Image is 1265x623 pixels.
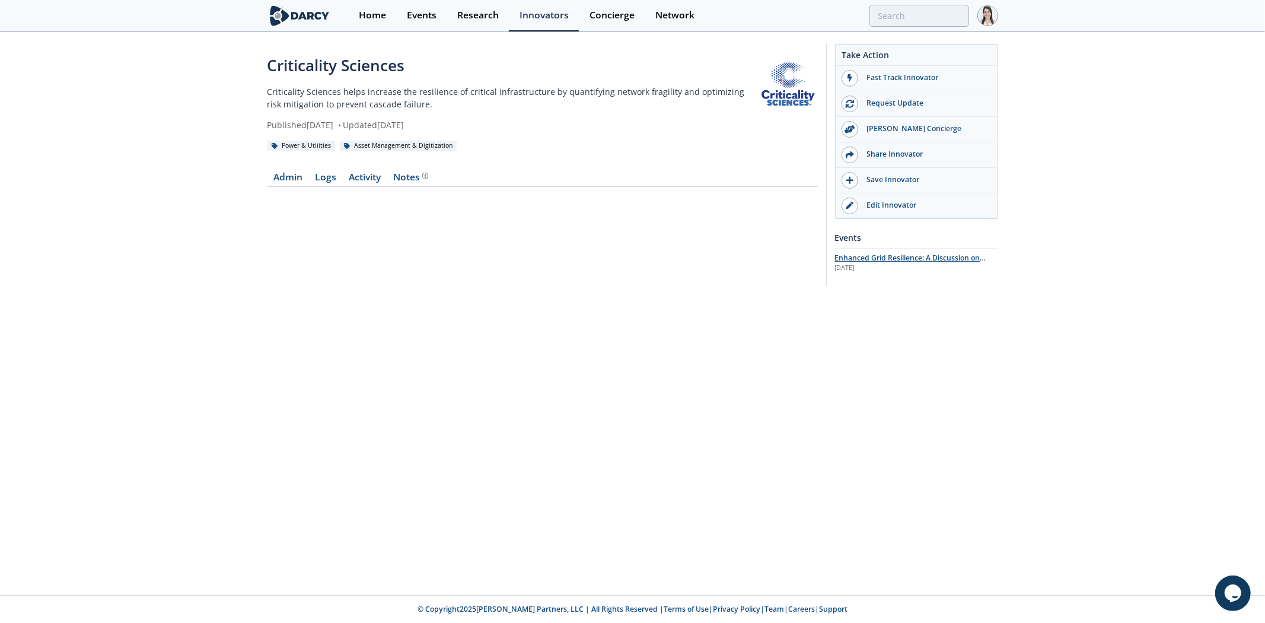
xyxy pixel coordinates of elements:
div: Events [835,227,998,248]
div: Published [DATE] Updated [DATE] [267,119,759,131]
div: Criticality Sciences [267,54,759,77]
div: Notes [393,173,428,182]
a: Activity [343,173,387,187]
a: Team [764,604,784,614]
div: Innovators [520,11,569,20]
a: Admin [267,173,309,187]
span: Enhanced Grid Resilience: A Discussion on Climate Science & Risk Modeling [835,253,986,274]
div: Concierge [590,11,635,20]
input: Advanced Search [869,5,969,27]
iframe: chat widget [1215,576,1253,611]
a: Notes [387,173,435,187]
span: • [336,119,343,131]
a: Support [819,604,847,614]
div: Fast Track Innovator [858,72,991,83]
a: Logs [309,173,343,187]
button: Save Innovator [836,168,998,193]
div: [DATE] [835,263,998,273]
div: Research [457,11,499,20]
img: information.svg [422,173,429,179]
a: Edit Innovator [836,193,998,218]
div: Events [407,11,436,20]
div: Edit Innovator [858,200,991,211]
img: logo-wide.svg [267,5,332,26]
div: Request Update [858,98,991,109]
div: Take Action [836,49,998,66]
div: Home [359,11,386,20]
p: © Copyright 2025 [PERSON_NAME] Partners, LLC | All Rights Reserved | | | | | [194,604,1072,615]
p: Criticality Sciences helps increase the resilience of critical infrastructure by quantifying netw... [267,85,759,110]
div: Power & Utilities [267,141,336,151]
div: Network [655,11,694,20]
div: Share Innovator [858,149,991,160]
a: Privacy Policy [713,604,760,614]
div: Save Innovator [858,174,991,185]
img: Profile [977,5,998,26]
div: [PERSON_NAME] Concierge [858,123,991,134]
a: Terms of Use [664,604,709,614]
a: Careers [788,604,815,614]
a: Enhanced Grid Resilience: A Discussion on Climate Science & Risk Modeling [DATE] [835,253,998,273]
div: Asset Management & Digitization [340,141,457,151]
